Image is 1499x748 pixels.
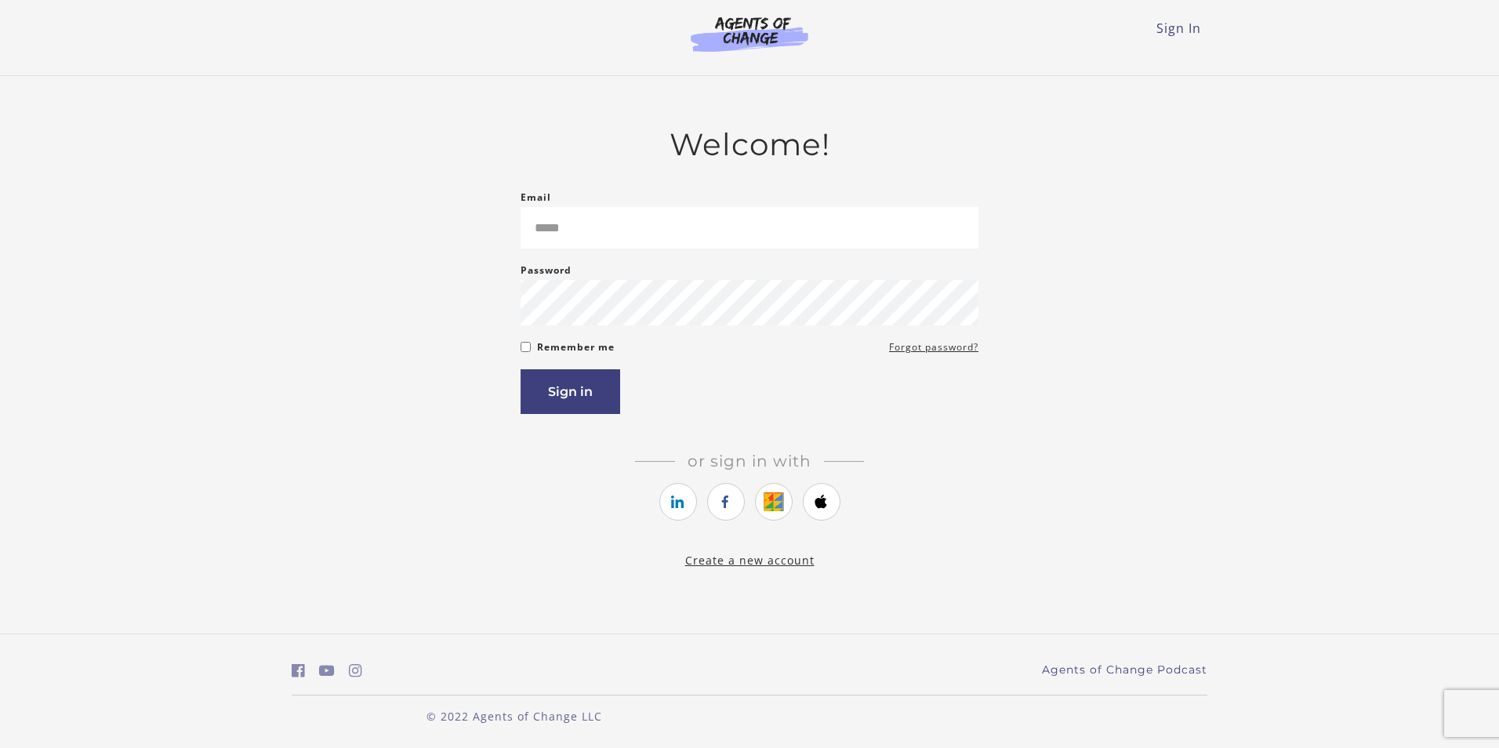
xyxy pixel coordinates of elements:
[292,663,305,678] i: https://www.facebook.com/groups/aswbtestprep (Open in a new window)
[1042,662,1207,678] a: Agents of Change Podcast
[537,338,615,357] label: Remember me
[889,338,978,357] a: Forgot password?
[349,659,362,682] a: https://www.instagram.com/agentsofchangeprep/ (Open in a new window)
[685,553,815,568] a: Create a new account
[319,663,335,678] i: https://www.youtube.com/c/AgentsofChangeTestPrepbyMeaganMitchell (Open in a new window)
[675,452,824,470] span: Or sign in with
[674,16,825,52] img: Agents of Change Logo
[292,708,737,724] p: © 2022 Agents of Change LLC
[521,188,551,207] label: Email
[659,483,697,521] a: https://courses.thinkific.com/users/auth/linkedin?ss%5Breferral%5D=&ss%5Buser_return_to%5D=&ss%5B...
[292,659,305,682] a: https://www.facebook.com/groups/aswbtestprep (Open in a new window)
[319,659,335,682] a: https://www.youtube.com/c/AgentsofChangeTestPrepbyMeaganMitchell (Open in a new window)
[755,483,793,521] a: https://courses.thinkific.com/users/auth/google?ss%5Breferral%5D=&ss%5Buser_return_to%5D=&ss%5Bvi...
[1156,20,1201,37] a: Sign In
[521,369,620,414] button: Sign in
[349,663,362,678] i: https://www.instagram.com/agentsofchangeprep/ (Open in a new window)
[521,126,978,163] h2: Welcome!
[707,483,745,521] a: https://courses.thinkific.com/users/auth/facebook?ss%5Breferral%5D=&ss%5Buser_return_to%5D=&ss%5B...
[803,483,840,521] a: https://courses.thinkific.com/users/auth/apple?ss%5Breferral%5D=&ss%5Buser_return_to%5D=&ss%5Bvis...
[521,261,572,280] label: Password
